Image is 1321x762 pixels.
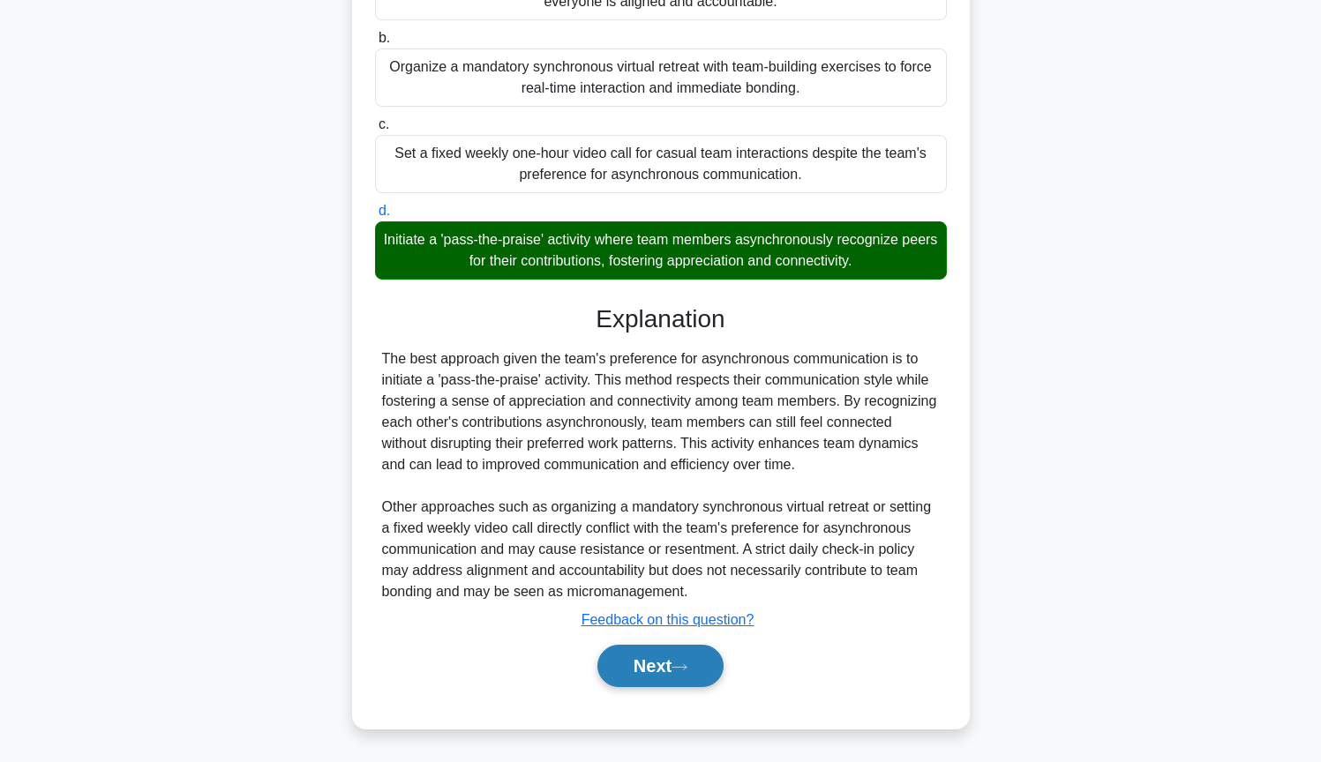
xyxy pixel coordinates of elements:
h3: Explanation [386,304,936,334]
span: c. [379,116,389,131]
a: Feedback on this question? [582,612,754,627]
div: Organize a mandatory synchronous virtual retreat with team-building exercises to force real-time ... [375,49,947,107]
button: Next [597,645,724,687]
span: b. [379,30,390,45]
span: d. [379,203,390,218]
div: Set a fixed weekly one-hour video call for casual team interactions despite the team's preference... [375,135,947,193]
div: The best approach given the team's preference for asynchronous communication is to initiate a 'pa... [382,348,940,602]
div: Initiate a 'pass-the-praise' activity where team members asynchronously recognize peers for their... [375,221,947,280]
